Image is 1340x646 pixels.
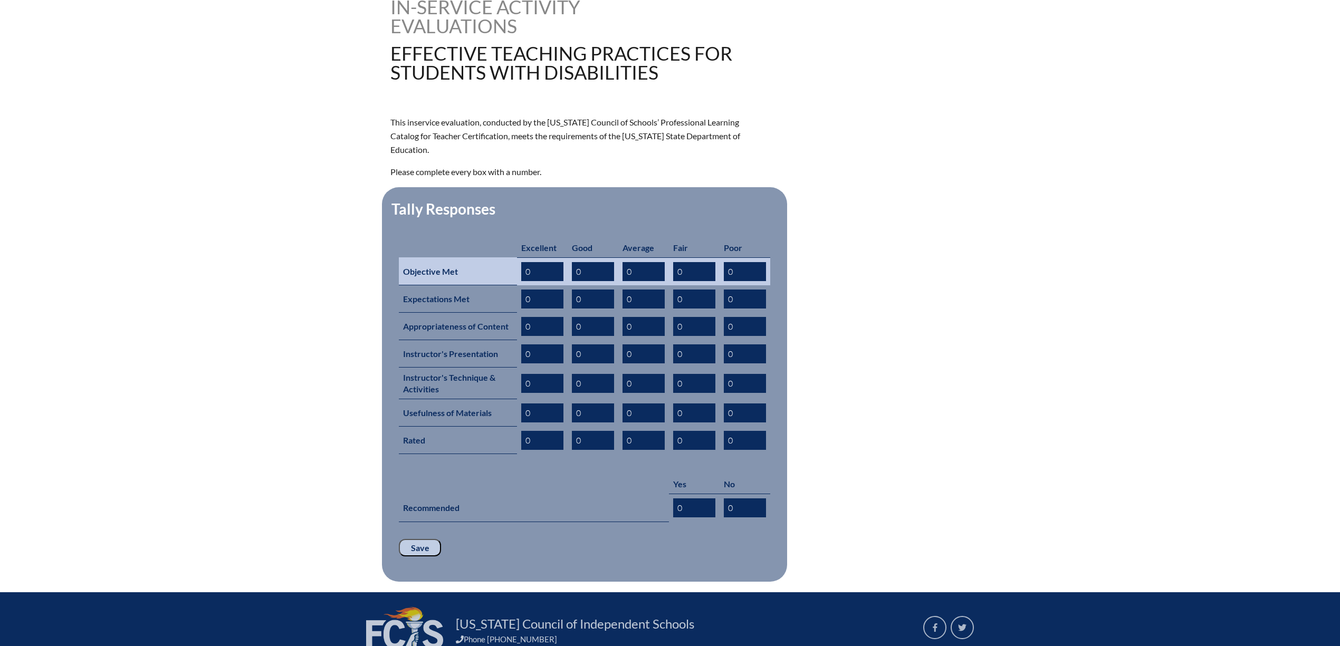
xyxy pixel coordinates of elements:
th: Instructor's Presentation [399,340,517,368]
p: This inservice evaluation, conducted by the [US_STATE] Council of Schools’ Professional Learning ... [390,115,762,157]
p: Please complete every box with a number. [390,165,762,179]
th: Poor [720,238,770,258]
input: Save [399,539,441,557]
th: Recommended [399,494,669,522]
th: Fair [669,238,720,258]
th: Usefulness of Materials [399,399,517,427]
h1: Effective Teaching Practices for Students with Disabilities [390,44,737,82]
th: Good [568,238,618,258]
th: Expectations Met [399,285,517,313]
th: Yes [669,474,720,494]
th: Instructor's Technique & Activities [399,368,517,399]
th: Objective Met [399,257,517,285]
th: Rated [399,427,517,454]
th: Excellent [517,238,568,258]
a: [US_STATE] Council of Independent Schools [452,615,698,632]
th: No [720,474,770,494]
th: Average [618,238,669,258]
th: Appropriateness of Content [399,313,517,340]
legend: Tally Responses [390,200,496,218]
div: Phone [PHONE_NUMBER] [456,634,911,644]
